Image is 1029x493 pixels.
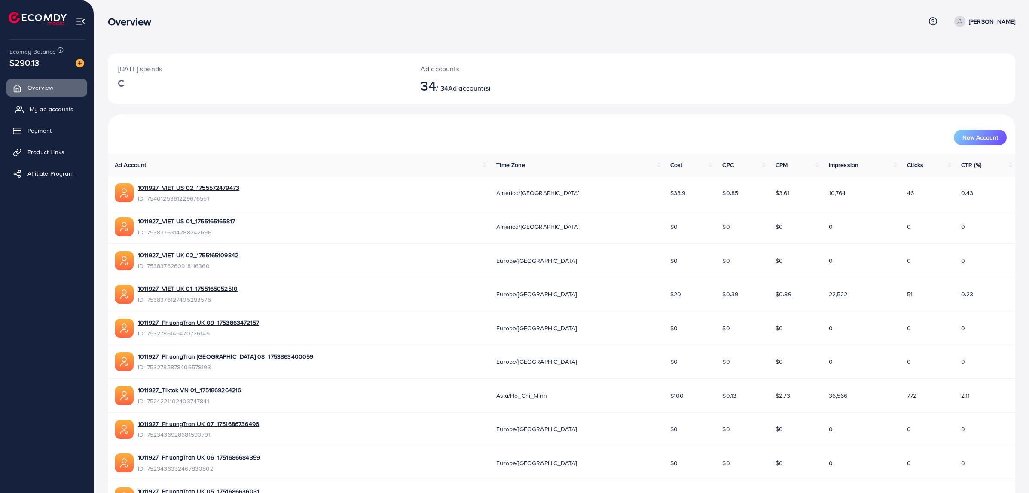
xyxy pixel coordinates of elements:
span: $0 [722,459,730,467]
img: menu [76,16,85,26]
a: Overview [6,79,87,96]
span: $0 [776,256,783,265]
span: 0 [961,256,965,265]
span: ID: 7538376127405293576 [138,295,238,304]
span: Europe/[GEOGRAPHIC_DATA] [496,324,577,332]
span: America/[GEOGRAPHIC_DATA] [496,189,579,197]
span: $0.85 [722,189,738,197]
img: ic-ads-acc.e4c84228.svg [115,420,134,439]
span: $0 [670,459,678,467]
img: ic-ads-acc.e4c84228.svg [115,251,134,270]
h3: Overview [108,15,158,28]
span: Overview [27,83,53,92]
span: Europe/[GEOGRAPHIC_DATA] [496,357,577,366]
span: Cost [670,161,683,169]
img: image [76,59,84,67]
span: Impression [829,161,859,169]
a: [PERSON_NAME] [951,16,1015,27]
span: 0.23 [961,290,974,298]
span: 0 [829,459,833,467]
img: ic-ads-acc.e4c84228.svg [115,183,134,202]
span: My ad accounts [30,105,73,113]
span: 51 [907,290,913,298]
a: 1011927_VIET UK 02_1755165109842 [138,251,238,259]
span: CPM [776,161,788,169]
span: 22,522 [829,290,848,298]
a: 1011927_PhuongTran UK 06_1751686684359 [138,453,260,462]
span: 0 [907,256,911,265]
span: ID: 7523436928681590791 [138,430,259,439]
a: 1011927_PhuongTran UK 09_1753863472157 [138,318,259,327]
a: 1011927_PhuongTran [GEOGRAPHIC_DATA] 08_1753863400059 [138,352,313,361]
span: $0 [776,459,783,467]
img: ic-ads-acc.e4c84228.svg [115,352,134,371]
a: 1011927_VIET US 01_1755165165817 [138,217,235,225]
span: Payment [27,126,52,135]
span: ID: 7538376260918116360 [138,262,238,270]
span: 0 [907,459,911,467]
span: $0 [670,425,678,433]
span: Affiliate Program [27,169,73,178]
span: Time Zone [496,161,525,169]
span: New Account [962,134,998,140]
span: $0 [722,324,730,332]
a: Payment [6,122,87,139]
span: 0 [907,425,911,433]
span: 0 [961,222,965,231]
span: $20 [670,290,681,298]
span: 0 [961,357,965,366]
img: ic-ads-acc.e4c84228.svg [115,386,134,405]
span: $0 [776,425,783,433]
a: 1011927_PhuongTran UK 07_1751686736496 [138,420,259,428]
span: ID: 7532785878406578193 [138,363,313,371]
a: Product Links [6,143,87,161]
span: 0 [907,357,911,366]
span: 0 [829,357,833,366]
p: [PERSON_NAME] [969,16,1015,27]
span: $0 [776,222,783,231]
img: ic-ads-acc.e4c84228.svg [115,217,134,236]
span: Europe/[GEOGRAPHIC_DATA] [496,256,577,265]
span: Product Links [27,148,64,156]
span: Ad account(s) [448,83,490,93]
span: $0.13 [722,391,736,400]
span: 36,566 [829,391,848,400]
a: logo [9,12,67,25]
span: Clicks [907,161,923,169]
span: ID: 7524221102403747841 [138,397,241,405]
span: 46 [907,189,914,197]
span: $0 [722,256,730,265]
span: 0 [907,324,911,332]
span: $2.73 [776,391,790,400]
h2: / 34 [421,77,627,94]
button: New Account [954,130,1007,145]
span: 0 [829,324,833,332]
span: ID: 7532786145470726145 [138,329,259,338]
span: 0 [829,425,833,433]
a: Affiliate Program [6,165,87,182]
span: Ad Account [115,161,147,169]
span: Europe/[GEOGRAPHIC_DATA] [496,459,577,467]
span: 0 [961,425,965,433]
span: 10,764 [829,189,846,197]
a: 1011927_VIET US 02_1755572479473 [138,183,239,192]
span: Europe/[GEOGRAPHIC_DATA] [496,425,577,433]
span: 0 [961,324,965,332]
span: $0 [722,222,730,231]
span: 0 [961,459,965,467]
span: ID: 7540125361229676551 [138,194,239,203]
span: 2.11 [961,391,970,400]
span: CTR (%) [961,161,981,169]
span: $0 [670,357,678,366]
span: $0.39 [722,290,738,298]
span: $38.9 [670,189,686,197]
span: 0.43 [961,189,974,197]
span: $0 [722,357,730,366]
span: Ecomdy Balance [9,47,56,56]
a: 1011927_Tiktok VN 01_1751869264216 [138,386,241,394]
p: [DATE] spends [118,64,400,74]
img: ic-ads-acc.e4c84228.svg [115,319,134,338]
span: $0 [776,324,783,332]
span: $3.61 [776,189,790,197]
span: $0 [776,357,783,366]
